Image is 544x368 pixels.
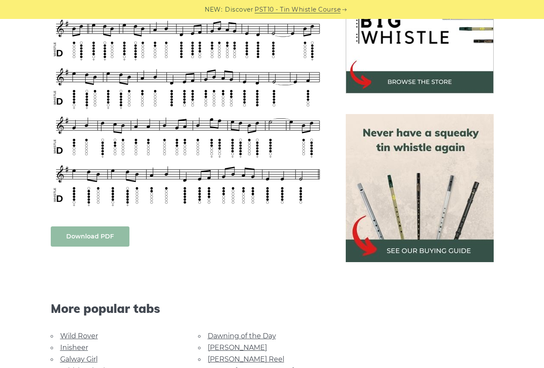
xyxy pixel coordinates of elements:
[60,332,98,340] a: Wild Rover
[346,114,494,262] img: tin whistle buying guide
[225,5,253,15] span: Discover
[205,5,222,15] span: NEW:
[208,355,284,363] a: [PERSON_NAME] Reel
[51,301,325,316] span: More popular tabs
[255,5,341,15] a: PST10 - Tin Whistle Course
[51,226,129,247] a: Download PDF
[60,355,98,363] a: Galway Girl
[60,343,88,352] a: Inisheer
[208,332,276,340] a: Dawning of the Day
[208,343,267,352] a: [PERSON_NAME]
